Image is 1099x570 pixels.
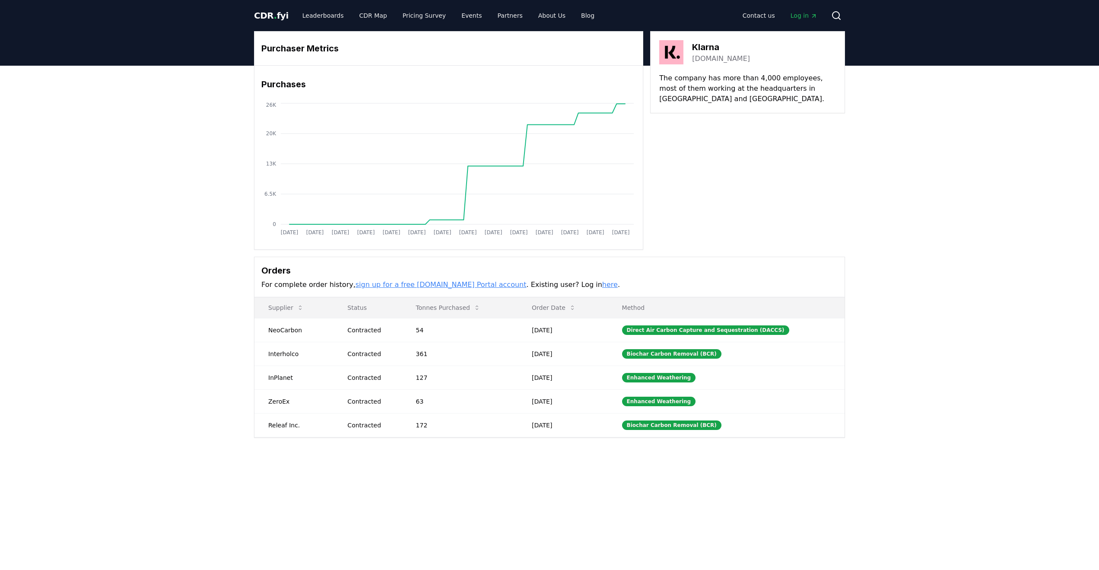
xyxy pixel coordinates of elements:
tspan: [DATE] [383,229,400,236]
tspan: 20K [266,131,276,137]
tspan: [DATE] [281,229,299,236]
td: 172 [402,413,518,437]
td: [DATE] [518,389,608,413]
h3: Orders [261,264,838,277]
td: InPlanet [254,366,334,389]
tspan: [DATE] [332,229,349,236]
td: [DATE] [518,318,608,342]
nav: Main [295,8,601,23]
div: Contracted [347,397,395,406]
tspan: 0 [273,221,276,227]
tspan: [DATE] [510,229,528,236]
a: here [602,280,618,289]
tspan: 6.5K [264,191,276,197]
div: Enhanced Weathering [622,373,696,382]
button: Tonnes Purchased [409,299,487,316]
tspan: [DATE] [612,229,630,236]
p: The company has more than 4,000 employees, most of them working at the headquarters in [GEOGRAPHI... [659,73,836,104]
h3: Klarna [692,41,750,54]
tspan: [DATE] [587,229,604,236]
a: Partners [491,8,530,23]
div: Direct Air Carbon Capture and Sequestration (DACCS) [622,325,789,335]
tspan: [DATE] [485,229,502,236]
a: sign up for a free [DOMAIN_NAME] Portal account [356,280,527,289]
a: Contact us [736,8,782,23]
tspan: 26K [266,102,276,108]
tspan: [DATE] [561,229,579,236]
a: Blog [574,8,601,23]
a: Log in [784,8,824,23]
a: Leaderboards [295,8,351,23]
div: Enhanced Weathering [622,397,696,406]
tspan: [DATE] [408,229,426,236]
td: [DATE] [518,366,608,389]
span: Log in [791,11,817,20]
h3: Purchases [261,78,636,91]
td: 127 [402,366,518,389]
div: Biochar Carbon Removal (BCR) [622,349,721,359]
img: Klarna-logo [659,40,683,64]
tspan: [DATE] [357,229,375,236]
div: Contracted [347,373,395,382]
p: For complete order history, . Existing user? Log in . [261,280,838,290]
span: . [274,10,277,21]
button: Order Date [525,299,583,316]
button: Supplier [261,299,311,316]
a: Pricing Survey [396,8,453,23]
td: [DATE] [518,342,608,366]
td: 361 [402,342,518,366]
td: 63 [402,389,518,413]
div: Biochar Carbon Removal (BCR) [622,420,721,430]
td: [DATE] [518,413,608,437]
td: ZeroEx [254,389,334,413]
div: Contracted [347,350,395,358]
a: [DOMAIN_NAME] [692,54,750,64]
div: Contracted [347,421,395,430]
a: CDR Map [353,8,394,23]
tspan: 13K [266,161,276,167]
div: Contracted [347,326,395,334]
td: NeoCarbon [254,318,334,342]
span: CDR fyi [254,10,289,21]
a: About Us [531,8,572,23]
h3: Purchaser Metrics [261,42,636,55]
p: Method [615,303,838,312]
nav: Main [736,8,824,23]
tspan: [DATE] [459,229,477,236]
td: Interholco [254,342,334,366]
p: Status [340,303,395,312]
td: Releaf Inc. [254,413,334,437]
a: CDR.fyi [254,10,289,22]
tspan: [DATE] [306,229,324,236]
a: Events [454,8,489,23]
td: 54 [402,318,518,342]
tspan: [DATE] [434,229,451,236]
tspan: [DATE] [536,229,553,236]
